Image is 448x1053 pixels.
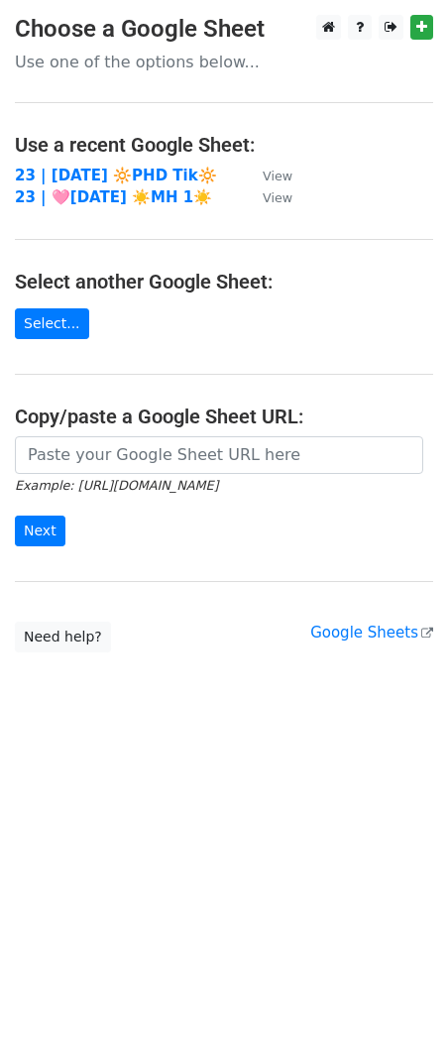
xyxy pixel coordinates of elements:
[15,436,423,474] input: Paste your Google Sheet URL here
[243,167,292,184] a: View
[15,52,433,72] p: Use one of the options below...
[15,516,65,546] input: Next
[15,622,111,652] a: Need help?
[15,308,89,339] a: Select...
[15,188,212,206] a: 23 | 🩷[DATE] ☀️MH 1☀️
[310,624,433,642] a: Google Sheets
[263,190,292,205] small: View
[15,15,433,44] h3: Choose a Google Sheet
[15,478,218,493] small: Example: [URL][DOMAIN_NAME]
[15,405,433,428] h4: Copy/paste a Google Sheet URL:
[15,167,217,184] a: 23 | [DATE] 🔆PHD Tik🔆
[263,169,292,183] small: View
[15,133,433,157] h4: Use a recent Google Sheet:
[243,188,292,206] a: View
[15,270,433,293] h4: Select another Google Sheet:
